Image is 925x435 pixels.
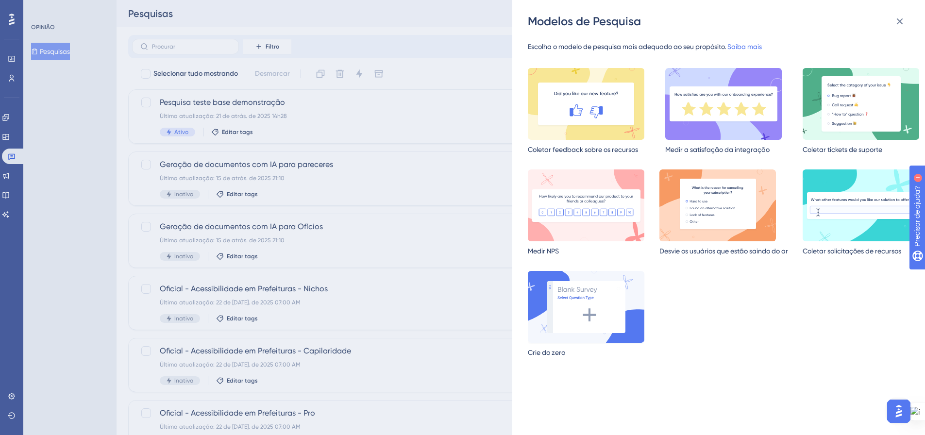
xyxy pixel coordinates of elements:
img: reunir feedback [528,68,644,140]
a: Saiba mais [727,43,762,50]
img: desviarAgitação [659,169,776,241]
font: Precisar de ajuda? [23,4,84,12]
font: Coletar solicitações de recursos [803,247,901,255]
img: satisfação [665,68,782,140]
font: Crie do zero [528,349,565,356]
font: 1 [90,6,93,11]
font: Coletar tickets de suporte [803,146,882,153]
font: Coletar feedback sobre os recursos [528,146,638,153]
font: Medir a satisfação da integração [665,146,770,153]
img: nps [528,169,644,241]
img: múltipla escolha [803,68,919,140]
font: Modelos de Pesquisa [528,14,641,28]
font: Desvie os usuários que estão saindo do ar [659,247,788,255]
img: solicitaçãoRecurso [803,169,919,241]
font: Medir NPS [528,247,559,255]
iframe: Iniciador do Assistente de IA do UserGuiding [884,397,913,426]
font: Escolha o modelo de pesquisa mais adequado ao seu propósito. [528,43,726,50]
img: criarScratch [528,271,644,343]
